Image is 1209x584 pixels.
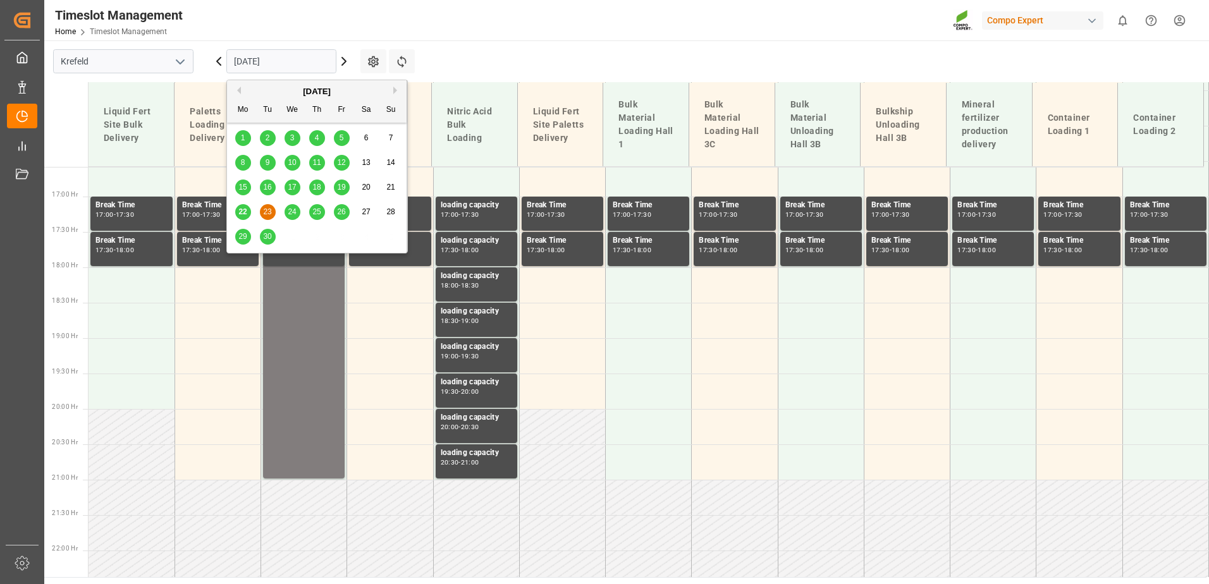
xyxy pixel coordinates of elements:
[312,183,321,192] span: 18
[52,191,78,198] span: 17:00 Hr
[719,212,737,217] div: 17:30
[1062,212,1064,217] div: -
[442,100,507,150] div: Nitric Acid Bulk Loading
[1064,212,1083,217] div: 17:30
[458,318,460,324] div: -
[978,212,996,217] div: 17:30
[95,247,114,253] div: 17:30
[441,247,459,253] div: 17:30
[458,389,460,394] div: -
[285,204,300,220] div: Choose Wednesday, September 24th, 2025
[1043,106,1108,143] div: Container Loading 1
[527,247,545,253] div: 17:30
[52,262,78,269] span: 18:00 Hr
[461,212,479,217] div: 17:30
[266,133,270,142] span: 2
[389,133,393,142] span: 7
[527,212,545,217] div: 17:00
[362,207,370,216] span: 27
[785,234,857,247] div: Break Time
[892,247,910,253] div: 18:00
[383,130,399,146] div: Choose Sunday, September 7th, 2025
[545,212,547,217] div: -
[461,459,479,465] div: 21:00
[52,509,78,516] span: 21:30 Hr
[890,247,892,253] div: -
[383,204,399,220] div: Choose Sunday, September 28th, 2025
[547,247,565,253] div: 18:00
[871,234,943,247] div: Break Time
[441,424,459,430] div: 20:00
[337,183,345,192] span: 19
[803,247,805,253] div: -
[182,212,200,217] div: 17:00
[309,204,325,220] div: Choose Thursday, September 25th, 2025
[383,102,399,118] div: Su
[52,226,78,233] span: 17:30 Hr
[309,179,325,195] div: Choose Thursday, September 18th, 2025
[441,318,459,324] div: 18:30
[359,130,374,146] div: Choose Saturday, September 6th, 2025
[52,403,78,410] span: 20:00 Hr
[1150,212,1169,217] div: 17:30
[1130,199,1201,212] div: Break Time
[334,102,350,118] div: Fr
[200,247,202,253] div: -
[1148,212,1150,217] div: -
[263,207,271,216] span: 23
[1130,212,1148,217] div: 17:00
[717,212,719,217] div: -
[182,199,254,212] div: Break Time
[871,247,890,253] div: 17:30
[288,183,296,192] span: 17
[441,389,459,394] div: 19:30
[957,199,1029,212] div: Break Time
[890,212,892,217] div: -
[441,212,459,217] div: 17:00
[957,247,976,253] div: 17:30
[309,102,325,118] div: Th
[458,212,460,217] div: -
[309,130,325,146] div: Choose Thursday, September 4th, 2025
[1150,247,1169,253] div: 18:00
[290,133,295,142] span: 3
[238,183,247,192] span: 15
[1043,212,1062,217] div: 17:00
[785,199,857,212] div: Break Time
[288,158,296,167] span: 10
[340,133,344,142] span: 5
[699,93,764,156] div: Bulk Material Loading Hall 3C
[285,155,300,171] div: Choose Wednesday, September 10th, 2025
[631,212,633,217] div: -
[285,179,300,195] div: Choose Wednesday, September 17th, 2025
[260,130,276,146] div: Choose Tuesday, September 2nd, 2025
[441,353,459,359] div: 19:00
[334,130,350,146] div: Choose Friday, September 5th, 2025
[95,199,168,212] div: Break Time
[461,247,479,253] div: 18:00
[231,126,403,249] div: month 2025-09
[227,85,407,98] div: [DATE]
[441,411,512,424] div: loading capacity
[241,158,245,167] span: 8
[1128,106,1193,143] div: Container Loading 2
[461,424,479,430] div: 20:30
[260,229,276,245] div: Choose Tuesday, September 30th, 2025
[233,87,241,94] button: Previous Month
[613,247,631,253] div: 17:30
[527,199,598,212] div: Break Time
[547,212,565,217] div: 17:30
[182,247,200,253] div: 17:30
[785,247,804,253] div: 17:30
[52,474,78,481] span: 21:00 Hr
[235,155,251,171] div: Choose Monday, September 8th, 2025
[263,232,271,241] span: 30
[52,368,78,375] span: 19:30 Hr
[527,234,598,247] div: Break Time
[185,100,250,150] div: Paletts Loading & Delivery 1
[461,353,479,359] div: 19:30
[1043,199,1115,212] div: Break Time
[957,234,1029,247] div: Break Time
[334,155,350,171] div: Choose Friday, September 12th, 2025
[334,204,350,220] div: Choose Friday, September 26th, 2025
